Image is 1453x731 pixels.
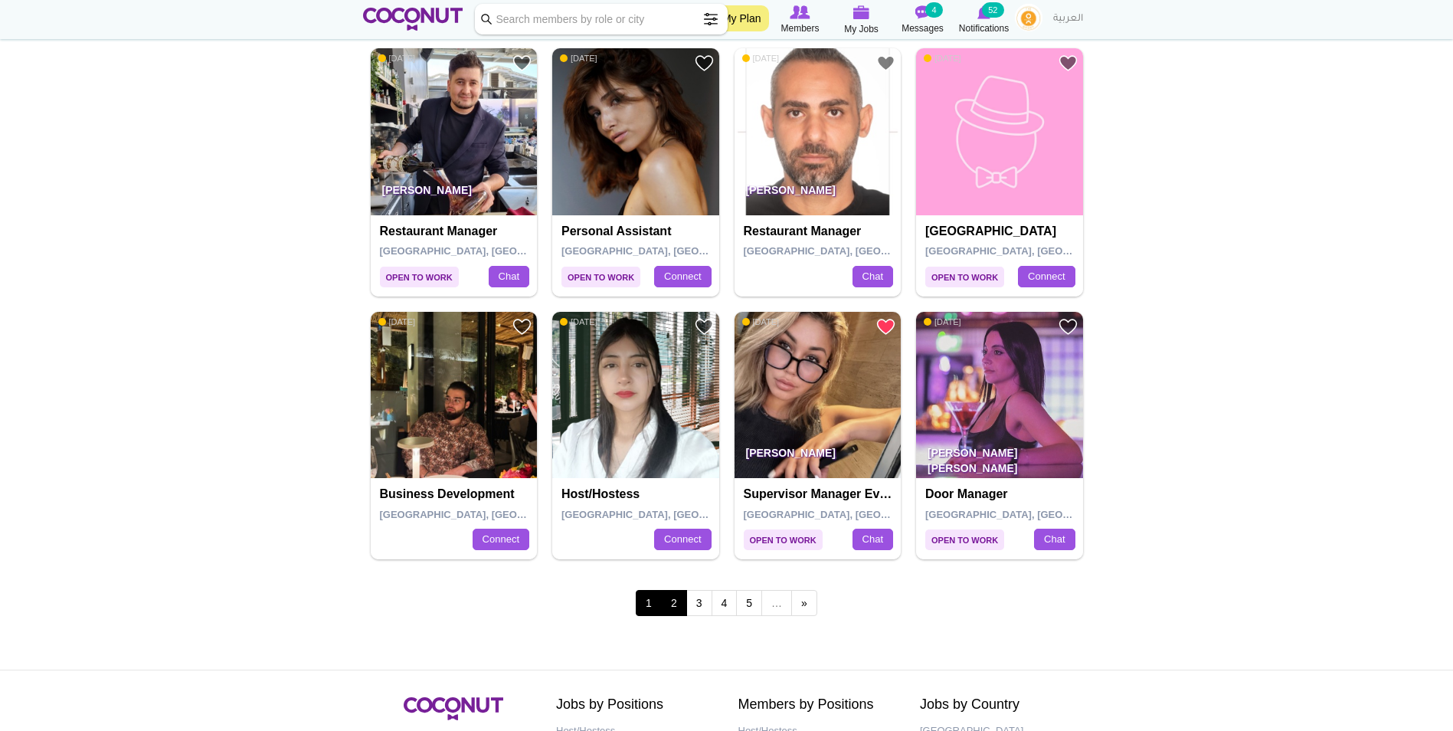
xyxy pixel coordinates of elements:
a: 2 [661,590,687,616]
span: My Jobs [844,21,879,37]
p: [PERSON_NAME] [735,172,902,215]
h4: Restaurant Manager [380,225,532,238]
span: 1 [636,590,662,616]
img: Notifications [977,5,990,19]
a: My Jobs My Jobs [831,4,892,37]
span: [GEOGRAPHIC_DATA], [GEOGRAPHIC_DATA] [925,509,1144,520]
a: Add to Favourites [512,54,532,73]
span: [GEOGRAPHIC_DATA], [GEOGRAPHIC_DATA] [380,509,598,520]
h4: [GEOGRAPHIC_DATA] [925,225,1078,238]
h2: Members by Positions [738,697,898,713]
img: My Jobs [853,5,870,19]
h4: Door Manager [925,487,1078,501]
a: Connect [654,266,711,287]
h4: Host/Hostess [561,487,714,501]
h2: Jobs by Positions [556,697,715,713]
a: 4 [712,590,738,616]
a: Add to Favourites [876,54,895,73]
span: Notifications [959,21,1009,36]
a: Connect [654,529,711,550]
img: Home [363,8,463,31]
p: [PERSON_NAME] [PERSON_NAME][EMAIL_ADDRESS][DOMAIN_NAME] [916,435,1083,478]
a: Add to Favourites [695,54,714,73]
span: [DATE] [742,53,780,64]
span: [DATE] [378,316,416,327]
h4: Restaurant Manager [744,225,896,238]
a: Add to Favourites [1059,54,1078,73]
img: Coconut [404,697,503,720]
img: Browse Members [790,5,810,19]
span: [DATE] [742,316,780,327]
span: [DATE] [560,316,597,327]
img: Messages [915,5,931,19]
a: العربية [1046,4,1091,34]
h4: Business Development [380,487,532,501]
span: [DATE] [378,53,416,64]
span: [GEOGRAPHIC_DATA], [GEOGRAPHIC_DATA] [380,245,598,257]
span: [GEOGRAPHIC_DATA], [GEOGRAPHIC_DATA] [744,509,962,520]
a: Connect [473,529,529,550]
a: Chat [852,529,893,550]
span: [DATE] [924,53,961,64]
a: Add to Favourites [512,317,532,336]
span: [GEOGRAPHIC_DATA], [GEOGRAPHIC_DATA] [561,509,780,520]
span: [DATE] [924,316,961,327]
p: [PERSON_NAME] [371,172,538,215]
a: My Plan [715,5,769,31]
a: Chat [489,266,529,287]
span: [GEOGRAPHIC_DATA], [GEOGRAPHIC_DATA] [925,245,1144,257]
a: Remove from Favourites [876,317,895,336]
a: next › [791,590,817,616]
span: [GEOGRAPHIC_DATA], [GEOGRAPHIC_DATA] [561,245,780,257]
a: 3 [686,590,712,616]
small: 52 [982,2,1003,18]
a: Chat [1034,529,1075,550]
a: Messages Messages 4 [892,4,954,36]
small: 4 [925,2,942,18]
h4: supervisor manager event manager personal assistant photographer [744,487,896,501]
a: Connect [1018,266,1075,287]
span: Open to Work [380,267,459,287]
span: Open to Work [744,529,823,550]
span: Messages [902,21,944,36]
span: Members [780,21,819,36]
span: [DATE] [560,53,597,64]
a: Notifications Notifications 52 [954,4,1015,36]
a: Browse Members Members [770,4,831,36]
span: Open to Work [925,267,1004,287]
input: Search members by role or city [475,4,728,34]
a: Add to Favourites [1059,317,1078,336]
span: … [761,590,792,616]
a: Chat [852,266,893,287]
h2: Jobs by Country [920,697,1079,713]
a: Add to Favourites [695,317,714,336]
span: [GEOGRAPHIC_DATA], [GEOGRAPHIC_DATA] [744,245,962,257]
a: 5 [736,590,762,616]
span: Open to Work [925,529,1004,550]
h4: Personal Assistant [561,225,714,238]
span: Open to Work [561,267,640,287]
p: [PERSON_NAME] [735,435,902,478]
